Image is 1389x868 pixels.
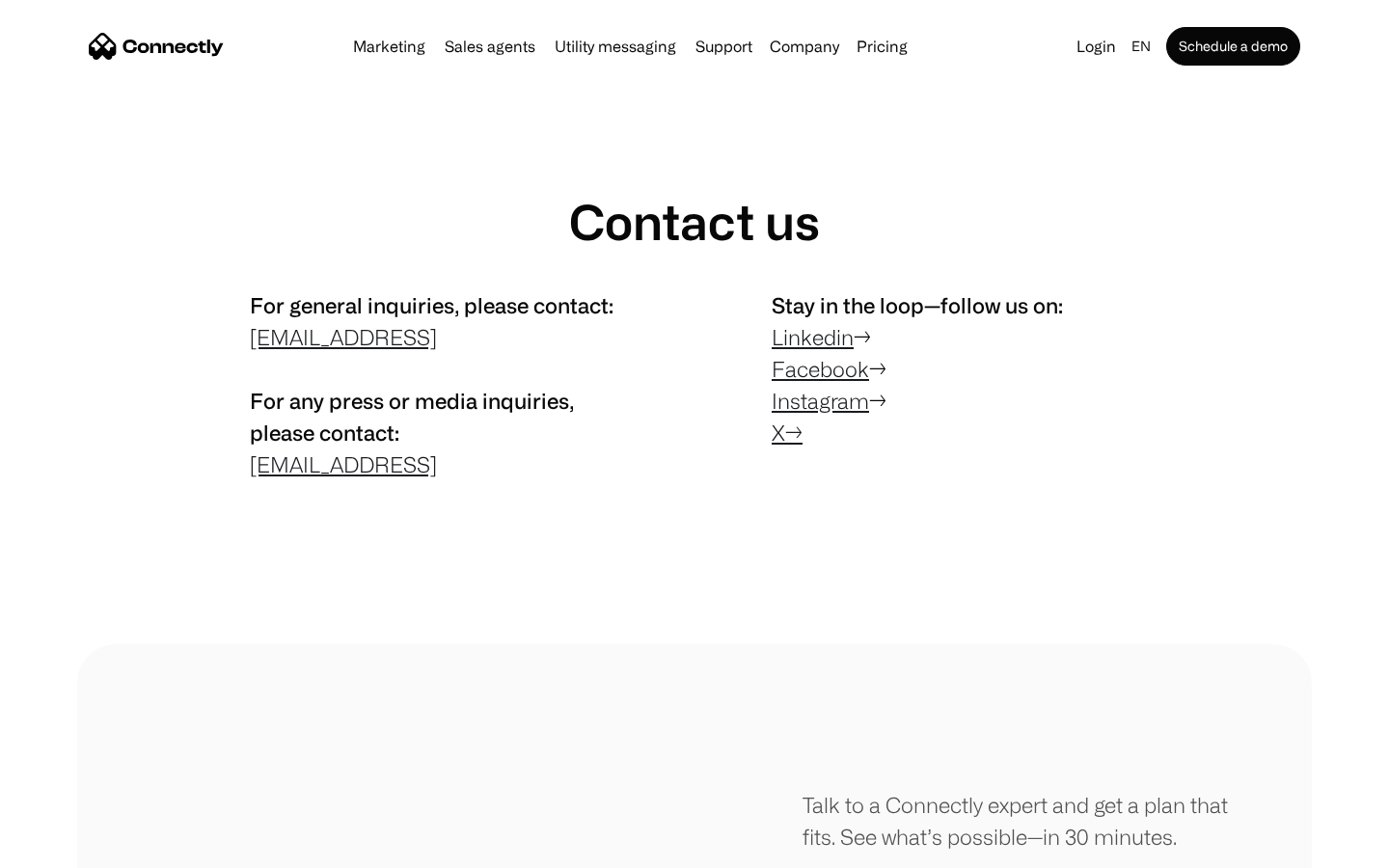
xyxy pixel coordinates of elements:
div: en [1131,33,1151,60]
span: For any press or media inquiries, please contact: [250,389,574,445]
div: en [1124,33,1162,60]
span: For general inquiries, please contact: [250,293,613,317]
a: [EMAIL_ADDRESS] [250,325,437,349]
ul: Language list [39,834,116,861]
a: home [89,32,224,61]
div: Company [770,33,839,60]
p: → → → [772,289,1139,448]
div: Talk to a Connectly expert and get a plan that fits. See what’s possible—in 30 minutes. [803,789,1235,853]
a: → [785,420,803,445]
a: X [772,420,785,445]
a: Support [688,39,760,54]
div: Company [764,33,845,60]
a: [EMAIL_ADDRESS] [250,452,437,476]
aside: Language selected: English [19,832,116,861]
a: Login [1069,33,1124,60]
a: Facebook [772,357,869,381]
a: Pricing [849,39,915,54]
a: Sales agents [437,39,543,54]
a: Instagram [772,389,869,413]
a: Schedule a demo [1166,27,1300,66]
a: Utility messaging [547,39,684,54]
h1: Contact us [569,193,820,251]
span: Stay in the loop—follow us on: [772,293,1063,317]
a: Linkedin [772,325,854,349]
a: Marketing [345,39,433,54]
